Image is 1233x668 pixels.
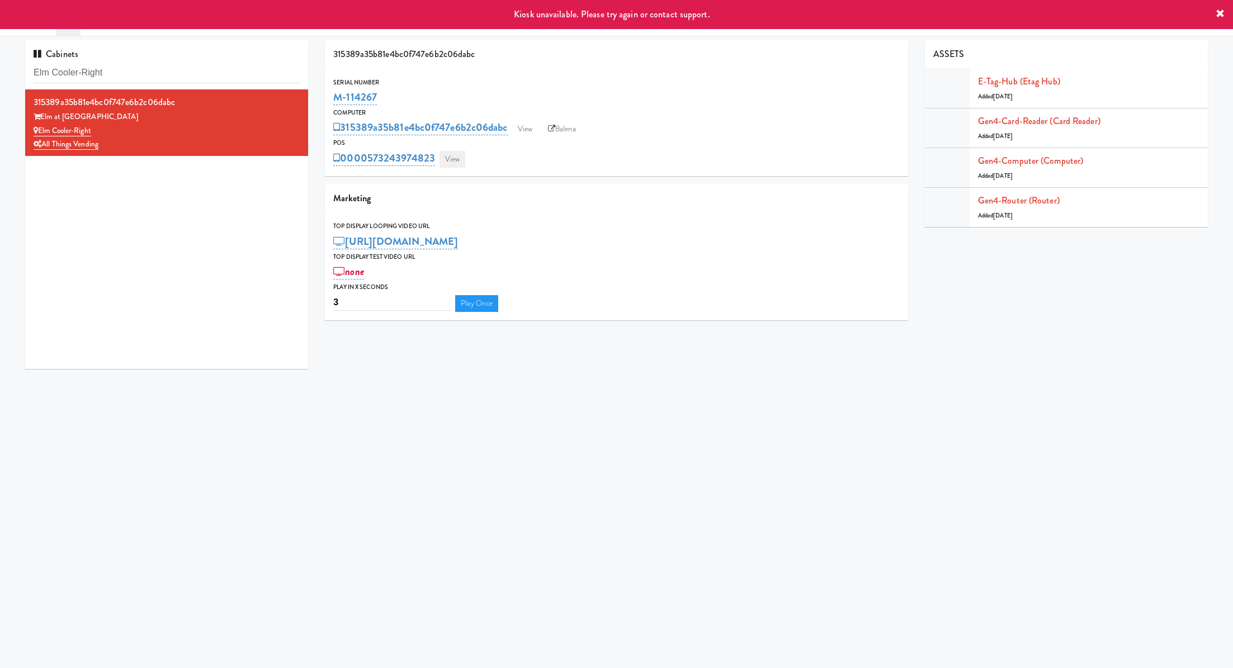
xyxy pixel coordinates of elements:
[993,132,1013,140] span: [DATE]
[978,115,1100,127] a: Gen4-card-reader (Card Reader)
[978,211,1013,220] span: Added
[333,89,377,105] a: M-114267
[34,48,78,60] span: Cabinets
[440,151,465,168] a: View
[34,139,98,150] a: All Things Vending
[333,120,507,135] a: 315389a35b81e4bc0f747e6b2c06dabc
[333,77,899,88] div: Serial Number
[978,194,1060,207] a: Gen4-router (Router)
[333,107,899,119] div: Computer
[993,92,1013,101] span: [DATE]
[34,110,300,124] div: Elm at [GEOGRAPHIC_DATA]
[542,121,582,138] a: Balena
[512,121,538,138] a: View
[34,63,300,83] input: Search cabinets
[455,295,498,312] a: Play Once
[978,132,1013,140] span: Added
[978,92,1013,101] span: Added
[333,192,371,205] span: Marketing
[978,75,1060,88] a: E-tag-hub (Etag Hub)
[993,172,1013,180] span: [DATE]
[993,211,1013,220] span: [DATE]
[333,150,435,166] a: 0000573243974823
[333,282,899,293] div: Play in X seconds
[333,264,364,279] a: none
[333,221,899,232] div: Top Display Looping Video Url
[325,40,908,69] div: 315389a35b81e4bc0f747e6b2c06dabc
[34,125,91,136] a: Elm Cooler-Right
[333,234,458,249] a: [URL][DOMAIN_NAME]
[933,48,965,60] span: ASSETS
[34,94,300,111] div: 315389a35b81e4bc0f747e6b2c06dabc
[978,154,1083,167] a: Gen4-computer (Computer)
[333,138,899,149] div: POS
[514,8,710,21] span: Kiosk unavailable. Please try again or contact support.
[978,172,1013,180] span: Added
[333,252,899,263] div: Top Display Test Video Url
[25,89,308,156] li: 315389a35b81e4bc0f747e6b2c06dabcElm at [GEOGRAPHIC_DATA] Elm Cooler-RightAll Things Vending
